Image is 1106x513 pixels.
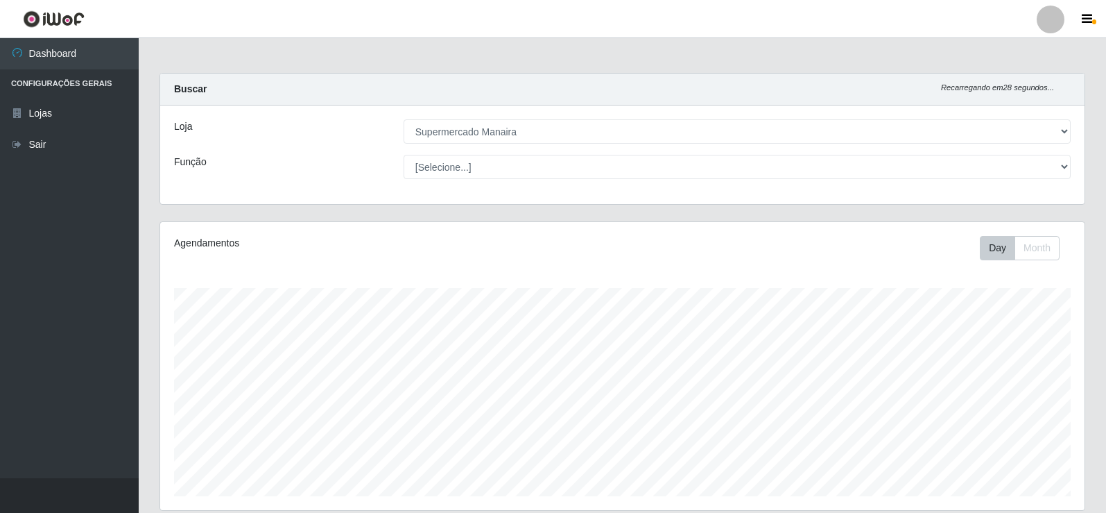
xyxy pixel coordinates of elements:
[174,83,207,94] strong: Buscar
[174,236,535,251] div: Agendamentos
[174,119,192,134] label: Loja
[23,10,85,28] img: CoreUI Logo
[174,155,207,169] label: Função
[980,236,1015,260] button: Day
[980,236,1060,260] div: First group
[980,236,1071,260] div: Toolbar with button groups
[941,83,1054,92] i: Recarregando em 28 segundos...
[1014,236,1060,260] button: Month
